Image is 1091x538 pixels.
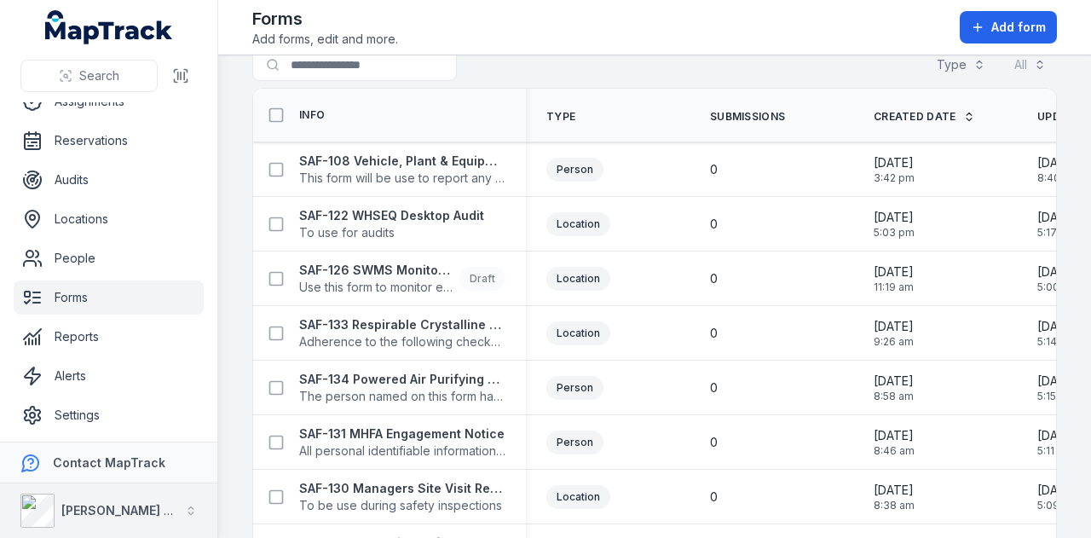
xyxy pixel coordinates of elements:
button: All [1003,49,1057,81]
span: Add forms, edit and more. [252,31,398,48]
a: People [14,241,204,275]
a: SAF-133 Respirable Crystalline Silica Site Inspection ChecklistAdherence to the following checks ... [299,316,505,350]
span: All personal identifiable information must be anonymised. This form is for internal statistical t... [299,443,505,460]
time: 22/09/2025, 3:42:40 pm [874,154,915,185]
span: 11:19 am [874,281,914,294]
span: 5:15 pm [1037,390,1077,403]
button: Search [20,60,158,92]
time: 11/09/2025, 8:46:46 am [874,427,915,458]
span: 3:42 pm [874,171,915,185]
a: Created Date [874,110,975,124]
span: [DATE] [1037,373,1077,390]
span: [DATE] [1037,318,1077,335]
span: Type [546,110,575,124]
div: Location [546,321,610,345]
span: [DATE] [1037,263,1078,281]
strong: SAF-122 WHSEQ Desktop Audit [299,207,484,224]
div: Location [546,267,610,291]
span: Submissions [710,110,785,124]
a: SAF-126 SWMS Monitoring RecordUse this form to monitor effectiveness of SWMSDraft [299,262,505,296]
time: 24/09/2025, 8:40:46 am [1037,154,1078,185]
span: [DATE] [874,209,915,226]
a: SAF-108 Vehicle, Plant & Equipment Damage - Incident reportThis form will be use to report any in... [299,153,505,187]
strong: SAF-134 Powered Air Purifying Respirators (PAPR) Issue [299,371,505,388]
span: 8:58 am [874,390,914,403]
span: 5:09 pm [1037,499,1078,512]
span: Info [299,108,325,122]
a: Alerts [14,359,204,393]
time: 11/09/2025, 8:38:50 am [874,482,915,512]
a: SAF-131 MHFA Engagement NoticeAll personal identifiable information must be anonymised. This form... [299,425,505,460]
strong: SAF-133 Respirable Crystalline Silica Site Inspection Checklist [299,316,505,333]
a: Forms [14,281,204,315]
span: 9:26 am [874,335,914,349]
span: 8:40 am [1037,171,1078,185]
span: [DATE] [874,318,914,335]
span: 0 [710,489,718,506]
span: 5:03 pm [874,226,915,240]
span: 5:14 pm [1037,335,1077,349]
div: Person [546,158,603,182]
span: Adherence to the following checks ensure that the proposed works are in accordance with "The Work... [299,333,505,350]
span: Use this form to monitor effectiveness of SWMS [299,279,453,296]
a: SAF-130 Managers Site Visit ReportTo be use during safety inspections [299,480,505,514]
span: [DATE] [874,482,915,499]
span: [DATE] [874,154,915,171]
div: Location [546,485,610,509]
span: [DATE] [874,373,914,390]
time: 11/09/2025, 8:58:12 am [874,373,914,403]
div: Draft [459,267,505,291]
div: Person [546,376,603,400]
span: To use for audits [299,224,484,241]
span: [DATE] [1037,482,1078,499]
strong: Contact MapTrack [53,455,165,470]
span: [DATE] [1037,209,1077,226]
a: Reports [14,320,204,354]
a: Reservations [14,124,204,158]
button: Add form [960,11,1057,43]
strong: SAF-131 MHFA Engagement Notice [299,425,505,443]
a: SAF-134 Powered Air Purifying Respirators (PAPR) IssueThe person named on this form has been issu... [299,371,505,405]
a: Locations [14,202,204,236]
span: 8:38 am [874,499,915,512]
span: To be use during safety inspections [299,497,505,514]
span: 5:00 pm [1037,281,1078,294]
time: 11/09/2025, 5:00:27 pm [1037,263,1078,294]
time: 11/09/2025, 9:26:50 am [874,318,914,349]
a: SAF-122 WHSEQ Desktop AuditTo use for audits [299,207,484,241]
span: 0 [710,161,718,178]
span: This form will be use to report any incident related with Plant or Vehicles [299,170,505,187]
span: Add form [991,19,1046,36]
span: [DATE] [874,427,915,444]
a: MapTrack [45,10,173,44]
span: 0 [710,434,718,451]
time: 11/09/2025, 11:19:56 am [874,263,914,294]
div: Location [546,212,610,236]
time: 18/09/2025, 5:17:33 pm [1037,209,1077,240]
strong: SAF-126 SWMS Monitoring Record [299,262,453,279]
time: 18/09/2025, 5:15:54 pm [1037,373,1077,403]
h2: Forms [252,7,398,31]
strong: SAF-130 Managers Site Visit Report [299,480,505,497]
span: 5:17 pm [1037,226,1077,240]
span: The person named on this form has been issued a Powered Air Purifying Respirator (PAPR) to form p... [299,388,505,405]
span: 0 [710,270,718,287]
time: 18/09/2025, 5:14:38 pm [1037,318,1077,349]
span: [DATE] [1037,154,1078,171]
span: [DATE] [874,263,914,281]
span: Created Date [874,110,956,124]
a: Settings [14,398,204,432]
span: 0 [710,216,718,233]
time: 18/09/2025, 5:09:57 pm [1037,482,1078,512]
strong: [PERSON_NAME] Group [61,503,201,518]
a: Audits [14,163,204,197]
span: Search [79,67,119,84]
span: [DATE] [1037,427,1077,444]
strong: SAF-108 Vehicle, Plant & Equipment Damage - Incident report [299,153,505,170]
time: 11/09/2025, 5:03:15 pm [874,209,915,240]
span: 0 [710,379,718,396]
button: Type [926,49,996,81]
span: 0 [710,325,718,342]
span: 5:11 pm [1037,444,1077,458]
time: 18/09/2025, 5:11:58 pm [1037,427,1077,458]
